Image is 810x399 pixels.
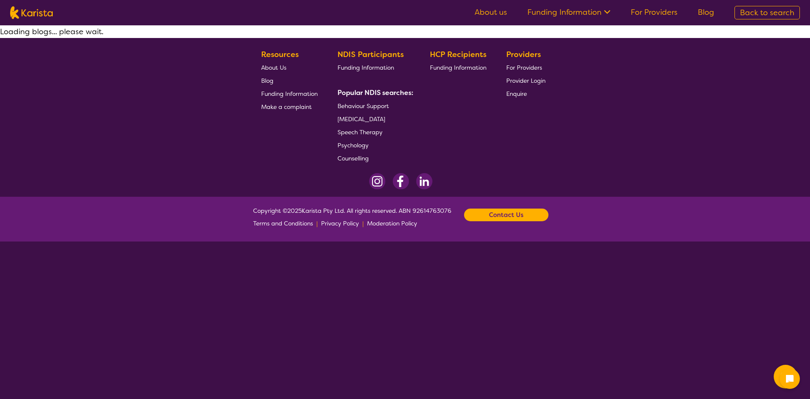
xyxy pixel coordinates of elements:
[367,220,417,227] span: Moderation Policy
[253,220,313,227] span: Terms and Conditions
[369,173,386,190] img: Instagram
[261,61,318,74] a: About Us
[392,173,409,190] img: Facebook
[489,209,524,221] b: Contact Us
[261,103,312,111] span: Make a complaint
[261,77,273,84] span: Blog
[506,61,545,74] a: For Providers
[337,49,404,60] b: NDIS Participants
[337,155,369,162] span: Counselling
[506,74,545,87] a: Provider Login
[10,6,53,19] img: Karista logo
[337,152,410,165] a: Counselling
[337,141,369,149] span: Psychology
[261,87,318,100] a: Funding Information
[430,49,486,60] b: HCP Recipients
[734,6,800,19] a: Back to search
[506,87,545,100] a: Enquire
[475,7,507,17] a: About us
[416,173,432,190] img: LinkedIn
[506,64,542,71] span: For Providers
[430,64,486,71] span: Funding Information
[337,64,394,71] span: Funding Information
[261,90,318,98] span: Funding Information
[337,88,413,97] b: Popular NDIS searches:
[430,61,486,74] a: Funding Information
[631,7,678,17] a: For Providers
[337,125,410,138] a: Speech Therapy
[337,138,410,152] a: Psychology
[362,217,364,230] p: |
[337,61,410,74] a: Funding Information
[253,204,451,230] span: Copyright © 2025 Karista Pty Ltd. All rights reserved. ABN 92614763076
[261,49,299,60] b: Resources
[261,74,318,87] a: Blog
[506,77,545,84] span: Provider Login
[337,99,410,112] a: Behaviour Support
[367,217,417,230] a: Moderation Policy
[774,365,797,388] button: Channel Menu
[321,217,359,230] a: Privacy Policy
[261,100,318,113] a: Make a complaint
[506,90,527,98] span: Enquire
[261,64,286,71] span: About Us
[698,7,714,17] a: Blog
[506,49,541,60] b: Providers
[740,8,794,18] span: Back to search
[321,220,359,227] span: Privacy Policy
[337,102,389,110] span: Behaviour Support
[316,217,318,230] p: |
[337,128,383,136] span: Speech Therapy
[337,115,385,123] span: [MEDICAL_DATA]
[527,7,610,17] a: Funding Information
[337,112,410,125] a: [MEDICAL_DATA]
[253,217,313,230] a: Terms and Conditions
